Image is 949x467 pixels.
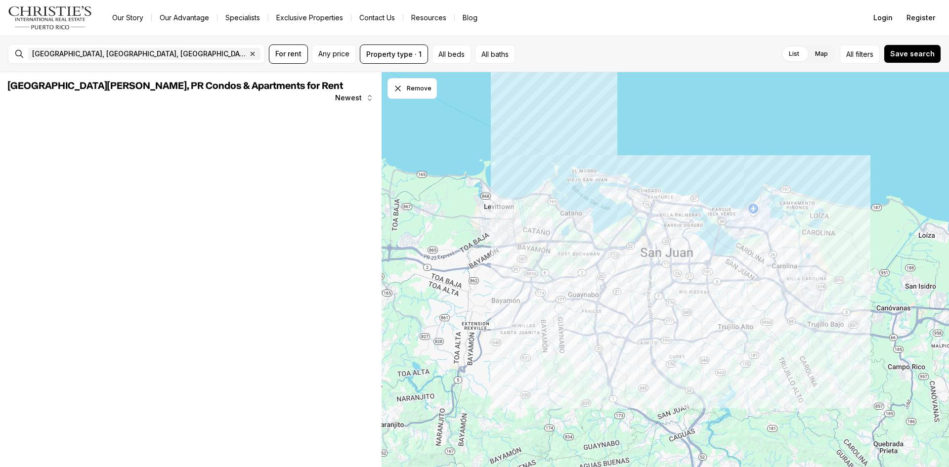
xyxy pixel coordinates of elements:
button: Dismiss drawing [388,78,437,99]
a: Exclusive Properties [268,11,351,25]
span: Any price [318,50,349,58]
span: Register [906,14,935,22]
span: filters [856,49,873,59]
a: Our Advantage [152,11,217,25]
a: Blog [455,11,485,25]
button: For rent [269,44,308,64]
span: For rent [275,50,302,58]
button: Register [901,8,941,28]
span: Login [873,14,893,22]
span: All [846,49,854,59]
span: Save search [890,50,935,58]
button: Save search [884,44,941,63]
a: Resources [403,11,454,25]
img: logo [8,6,92,30]
span: [GEOGRAPHIC_DATA][PERSON_NAME], PR Condos & Apartments for Rent [8,81,343,91]
label: Map [807,45,836,63]
span: Newest [335,94,362,102]
a: Specialists [217,11,268,25]
label: List [781,45,807,63]
button: Property type · 1 [360,44,428,64]
button: Contact Us [351,11,403,25]
button: Allfilters [840,44,880,64]
button: All beds [432,44,471,64]
a: Our Story [104,11,151,25]
button: All baths [475,44,515,64]
button: Any price [312,44,356,64]
button: Login [867,8,899,28]
span: [GEOGRAPHIC_DATA], [GEOGRAPHIC_DATA], [GEOGRAPHIC_DATA] [32,50,247,58]
button: Newest [329,88,380,108]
